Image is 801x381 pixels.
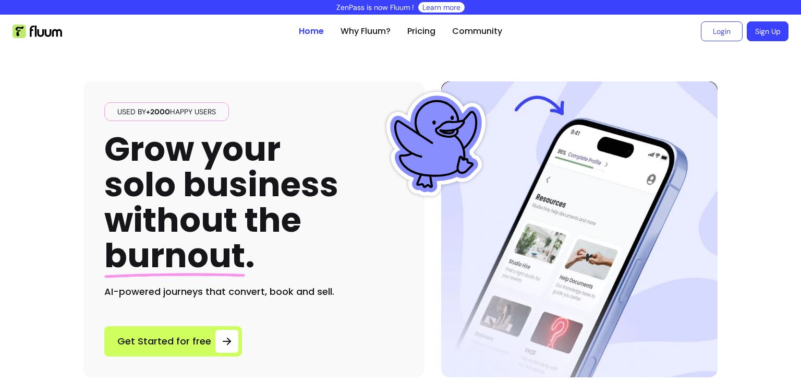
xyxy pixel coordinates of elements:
[104,284,404,299] h2: AI-powered journeys that convert, book and sell.
[104,132,338,274] h1: Grow your solo business without the .
[113,106,220,117] span: Used by happy users
[117,334,211,349] span: Get Started for free
[441,81,718,377] img: Hero
[701,21,743,41] a: Login
[407,25,435,38] a: Pricing
[341,25,391,38] a: Why Fluum?
[384,92,488,196] img: Fluum Duck sticker
[747,21,788,41] a: Sign Up
[452,25,502,38] a: Community
[104,326,242,356] a: Get Started for free
[146,107,170,116] span: +2000
[422,2,460,13] a: Learn more
[336,2,414,13] p: ZenPass is now Fluum !
[104,232,245,279] span: burnout
[13,25,62,38] img: Fluum Logo
[299,25,324,38] a: Home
